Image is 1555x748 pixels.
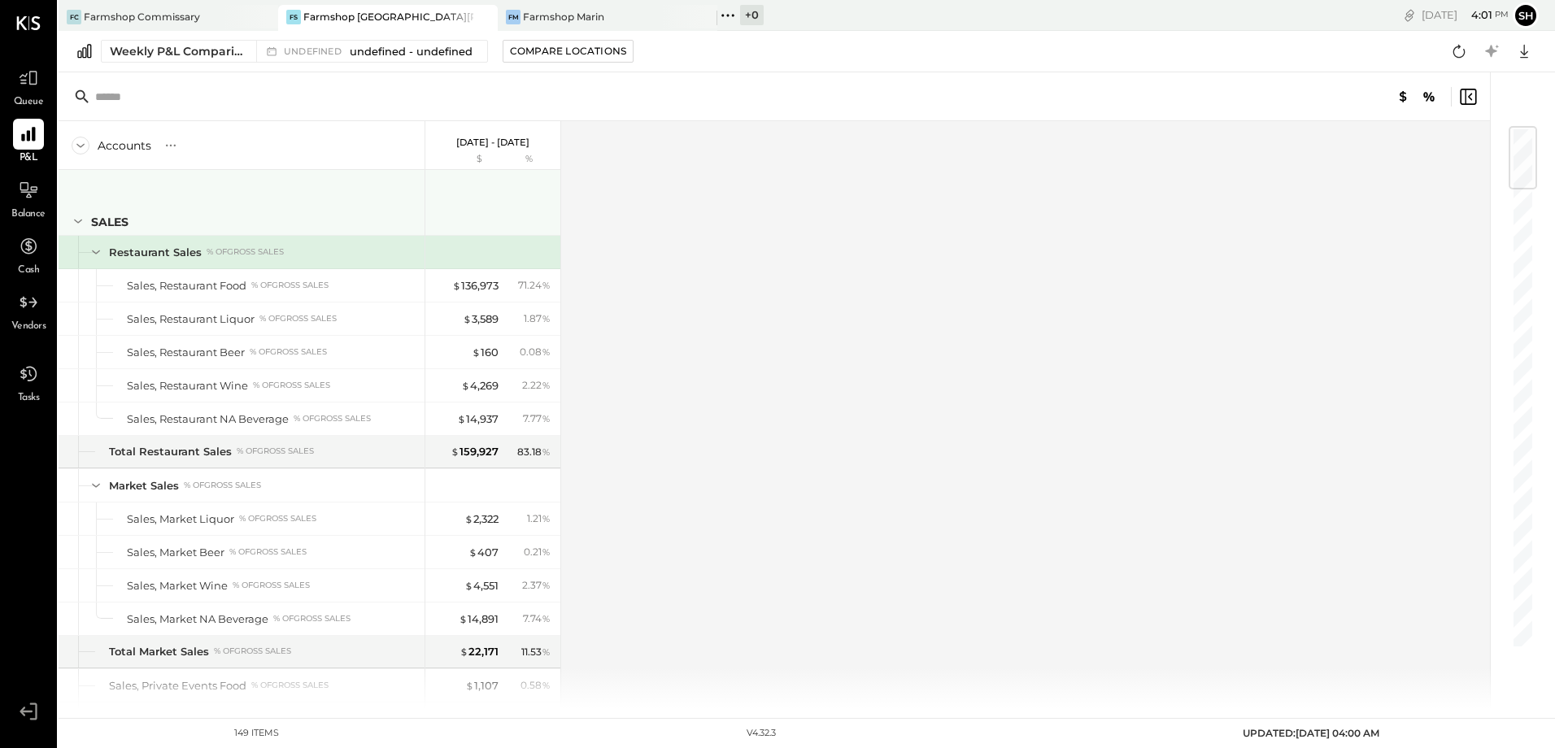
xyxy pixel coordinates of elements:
div: 1.21 [527,511,551,526]
div: Accounts [98,137,151,154]
div: 7.74 [523,611,551,626]
a: Queue [1,63,56,110]
span: $ [459,612,468,625]
div: 1.87 [524,311,551,326]
div: 0.58 [521,678,551,693]
div: 3,589 [463,311,499,327]
div: % [503,153,555,166]
div: FS [286,10,301,24]
a: Tasks [1,359,56,406]
div: 14,937 [457,411,499,427]
a: Cash [1,231,56,278]
div: Farmshop [GEOGRAPHIC_DATA][PERSON_NAME] [303,10,473,24]
div: Sales, Market NA Beverage [127,611,268,627]
div: Sales, Market Liquor [127,511,234,527]
div: % of GROSS SALES [237,446,314,457]
div: % of GROSS SALES [250,346,327,358]
div: % of GROSS SALES [251,280,329,291]
span: $ [464,579,473,592]
a: Balance [1,175,56,222]
span: % [542,378,551,391]
div: % of GROSS SALES [214,646,291,657]
div: FM [506,10,521,24]
div: Sales, Market Beer [127,545,224,560]
span: $ [464,512,473,525]
div: Sales, Restaurant Wine [127,378,248,394]
div: Sales, Restaurant Food [127,278,246,294]
div: 2,322 [464,511,499,527]
div: 4,551 [464,578,499,594]
span: $ [468,546,477,559]
div: 2.22 [522,378,551,393]
div: % of GROSS SALES [233,580,310,591]
div: Farmshop Commissary [84,10,200,24]
div: 71.24 [518,278,551,293]
div: 4,269 [461,378,499,394]
div: [DATE] [1422,7,1509,23]
div: 0.21 [524,545,551,559]
div: Restaurant Sales [109,245,202,260]
div: 14,891 [459,611,499,627]
div: Total Market Sales [109,644,209,659]
div: FC [67,10,81,24]
span: % [542,511,551,524]
span: $ [472,346,481,359]
span: $ [451,445,460,458]
span: Queue [14,95,44,110]
div: Sales, Restaurant Liquor [127,311,255,327]
p: [DATE] - [DATE] [456,137,529,148]
div: % of GROSS SALES [259,313,337,324]
span: % [542,445,551,458]
div: 83.18 [517,445,551,459]
div: 11.53 [521,645,551,659]
span: % [542,678,551,691]
div: % of GROSS SALES [273,613,351,624]
div: Farmshop Marin [523,10,604,24]
span: % [542,311,551,324]
div: 0.08 [520,345,551,359]
div: copy link [1401,7,1418,24]
span: % [542,645,551,658]
span: undefined - undefined [350,44,473,59]
div: $ [433,153,499,166]
div: SALES [91,214,128,230]
span: % [542,278,551,291]
div: v 4.32.3 [747,727,776,740]
div: 160 [472,345,499,360]
div: 136,973 [452,278,499,294]
div: 2.37 [522,578,551,593]
div: Sales, Restaurant Beer [127,345,245,360]
span: $ [463,312,472,325]
span: Vendors [11,320,46,334]
button: Weekly P&L Comparison undefinedundefined - undefined [101,40,488,63]
div: Sales, Restaurant NA Beverage [127,411,289,427]
div: Compare Locations [510,44,626,58]
div: Weekly P&L Comparison [110,43,246,59]
div: Market Sales [109,478,179,494]
div: % of GROSS SALES [253,380,330,391]
div: 7.77 [523,411,551,426]
span: $ [461,379,470,392]
div: 159,927 [451,444,499,459]
span: UPDATED: [DATE] 04:00 AM [1243,727,1379,739]
span: Tasks [18,391,40,406]
button: Compare Locations [503,40,634,63]
span: % [542,411,551,424]
div: Total Restaurant Sales [109,444,232,459]
div: 22,171 [460,644,499,659]
div: + 0 [740,5,764,25]
div: % of GROSS SALES [294,413,371,424]
span: $ [457,412,466,425]
span: undefined [284,47,346,56]
a: Vendors [1,287,56,334]
span: % [542,578,551,591]
span: % [542,545,551,558]
div: % of GROSS SALES [207,246,284,258]
div: 407 [468,545,499,560]
div: % of GROSS SALES [229,546,307,558]
div: Sales, Market Wine [127,578,228,594]
span: % [542,345,551,358]
div: % of GROSS SALES [251,680,329,691]
span: Cash [18,263,39,278]
div: % of GROSS SALES [239,513,316,524]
